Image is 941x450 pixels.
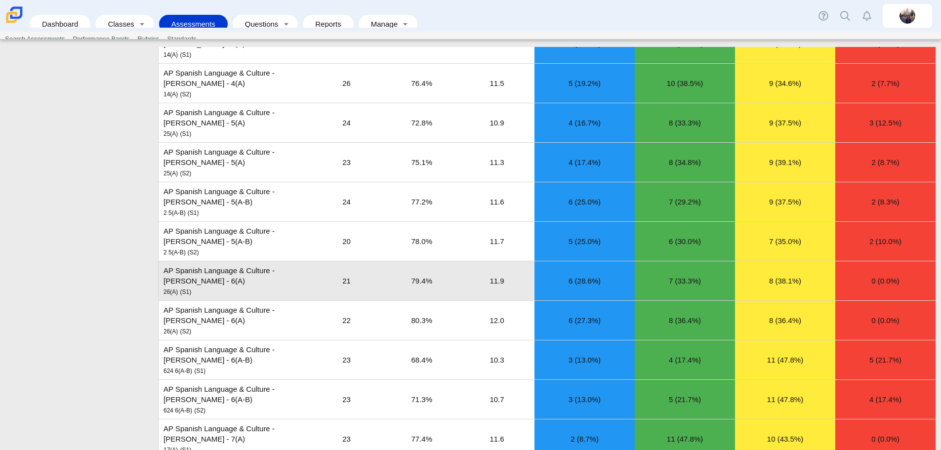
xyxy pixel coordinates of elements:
[534,182,635,221] div: 6 (25.0%)
[459,261,534,301] td: 11.9
[163,32,200,46] a: Standards
[164,130,178,137] small: 25(A)
[459,301,534,340] td: 12.0
[194,407,205,414] small: (S2)
[384,143,459,182] td: 75.1%
[835,143,936,182] div: 2 (8.7%)
[459,340,534,380] td: 10.3
[534,261,635,300] div: 6 (28.6%)
[534,340,635,379] div: 3 (13.0%)
[100,15,135,33] a: Classes
[835,380,936,419] div: 4 (17.4%)
[164,249,186,256] small: 2 5(A-B)
[164,407,192,414] small: 624 6(A-B)
[308,15,349,33] a: Reports
[835,182,936,221] div: 2 (8.3%)
[309,64,384,103] td: 26
[164,91,178,98] small: 14(A)
[164,328,178,335] small: 26(A)
[164,209,186,216] small: 2 5(A-B)
[735,222,835,261] div: 7 (35.0%)
[309,301,384,340] td: 22
[459,143,534,182] td: 11.3
[364,15,399,33] a: Manage
[459,222,534,261] td: 11.7
[188,249,199,256] small: (S2)
[735,261,835,300] div: 8 (38.1%)
[883,4,932,28] a: britta.barnhart.NdZ84j
[384,261,459,301] td: 79.4%
[164,170,178,177] small: 25(A)
[180,91,192,98] small: (S2)
[735,64,835,103] div: 9 (34.6%)
[384,182,459,222] td: 77.2%
[309,261,384,301] td: 21
[835,64,936,103] div: 2 (7.7%)
[159,301,309,340] td: AP Spanish Language & Culture - [PERSON_NAME] - 6(A)
[534,222,635,261] div: 5 (25.0%)
[534,380,635,419] div: 3 (13.0%)
[309,103,384,143] td: 24
[384,64,459,103] td: 76.4%
[164,288,178,295] small: 26(A)
[194,368,205,374] small: (S1)
[835,340,936,379] div: 5 (21.7%)
[279,15,293,33] a: Toggle expanded
[399,15,412,33] a: Toggle expanded
[238,15,279,33] a: Questions
[384,301,459,340] td: 80.3%
[159,340,309,380] td: AP Spanish Language & Culture - [PERSON_NAME] - 6(A-B)
[180,288,192,295] small: (S1)
[164,51,178,58] small: 14(A)
[735,380,835,419] div: 11 (47.8%)
[635,182,735,221] div: 7 (29.2%)
[900,8,915,24] img: britta.barnhart.NdZ84j
[135,15,149,33] a: Toggle expanded
[309,380,384,419] td: 23
[159,261,309,301] td: AP Spanish Language & Culture - [PERSON_NAME] - 6(A)
[309,143,384,182] td: 23
[835,222,936,261] div: 2 (10.0%)
[835,103,936,142] div: 3 (12.5%)
[735,143,835,182] div: 9 (39.1%)
[459,103,534,143] td: 10.9
[835,301,936,340] div: 0 (0.0%)
[180,328,192,335] small: (S2)
[159,380,309,419] td: AP Spanish Language & Culture - [PERSON_NAME] - 6(A-B)
[635,380,735,419] div: 5 (21.7%)
[534,143,635,182] div: 4 (17.4%)
[534,301,635,340] div: 6 (27.3%)
[459,380,534,419] td: 10.7
[384,222,459,261] td: 78.0%
[384,380,459,419] td: 71.3%
[4,18,25,27] a: Carmen School of Science & Technology
[309,182,384,222] td: 24
[159,143,309,182] td: AP Spanish Language & Culture - [PERSON_NAME] - 5(A)
[384,340,459,380] td: 68.4%
[384,103,459,143] td: 72.8%
[459,182,534,222] td: 11.6
[159,103,309,143] td: AP Spanish Language & Culture - [PERSON_NAME] - 5(A)
[856,5,878,27] a: Alerts
[735,103,835,142] div: 9 (37.5%)
[534,103,635,142] div: 4 (16.7%)
[735,182,835,221] div: 9 (37.5%)
[635,261,735,300] div: 7 (33.3%)
[635,64,735,103] div: 10 (38.5%)
[735,340,835,379] div: 11 (47.8%)
[635,222,735,261] div: 6 (30.0%)
[159,64,309,103] td: AP Spanish Language & Culture - [PERSON_NAME] - 4(A)
[835,261,936,300] div: 0 (0.0%)
[635,340,735,379] div: 4 (17.4%)
[69,32,133,46] a: Performance Bands
[635,143,735,182] div: 8 (34.8%)
[164,368,192,374] small: 624 6(A-B)
[133,32,163,46] a: Rubrics
[180,170,192,177] small: (S2)
[188,209,199,216] small: (S1)
[35,15,85,33] a: Dashboard
[459,64,534,103] td: 11.5
[635,103,735,142] div: 8 (33.3%)
[635,301,735,340] div: 8 (36.4%)
[164,15,223,33] a: Assessments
